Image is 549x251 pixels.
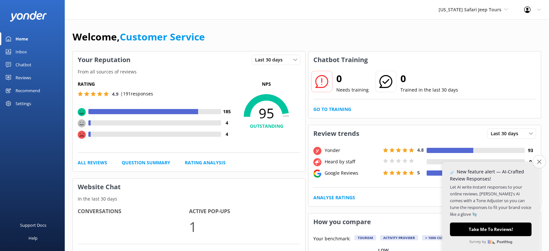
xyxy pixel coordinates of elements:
[16,58,31,71] div: Chatbot
[323,158,381,165] div: Heard by staff
[16,97,31,110] div: Settings
[525,158,536,165] h4: 0
[380,235,418,240] div: Activity Provider
[20,219,46,232] div: Support Docs
[491,130,522,137] span: Last 30 days
[78,207,189,216] h4: Conversations
[313,106,351,113] a: Go to Training
[439,6,501,13] span: [US_STATE] Safari Jeep Tours
[313,235,351,243] p: Your benchmark:
[221,119,232,126] h4: 4
[308,51,373,68] h3: Chatbot Training
[10,11,47,22] img: yonder-white-logo.png
[323,169,381,177] div: Google Reviews
[354,235,376,240] div: Tourism
[323,147,381,154] div: Yonder
[73,68,305,75] p: From all sources of reviews
[16,45,27,58] div: Inbox
[78,81,232,88] h5: Rating
[28,232,38,245] div: Help
[73,195,305,202] p: In the last 30 days
[417,169,420,176] span: 5
[221,131,232,138] h4: 4
[189,216,300,237] p: 1
[336,86,369,93] p: Needs training
[16,84,40,97] div: Recommend
[255,56,286,63] span: Last 30 days
[73,29,205,45] h1: Welcome,
[308,125,364,142] h3: Review trends
[112,91,118,97] span: 4.9
[232,123,300,130] h4: OUTSTANDING
[308,213,376,230] h3: How you compare
[73,179,305,195] h3: Website Chat
[336,71,369,86] h2: 0
[422,235,481,240] div: > 1000 customers per month
[400,71,458,86] h2: 0
[400,86,458,93] p: Trained in the last 30 days
[417,147,424,153] span: 4.8
[120,90,153,97] p: | 191 responses
[122,159,170,166] a: Question Summary
[232,105,300,121] span: 95
[78,159,107,166] a: All Reviews
[16,32,28,45] div: Home
[221,108,232,115] h4: 185
[16,71,31,84] div: Reviews
[73,51,135,68] h3: Your Reputation
[525,147,536,154] h4: 93
[313,194,355,201] a: Analyse Ratings
[189,207,300,216] h4: Active Pop-ups
[185,159,226,166] a: Rating Analysis
[232,81,300,88] p: NPS
[120,30,205,43] a: Customer Service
